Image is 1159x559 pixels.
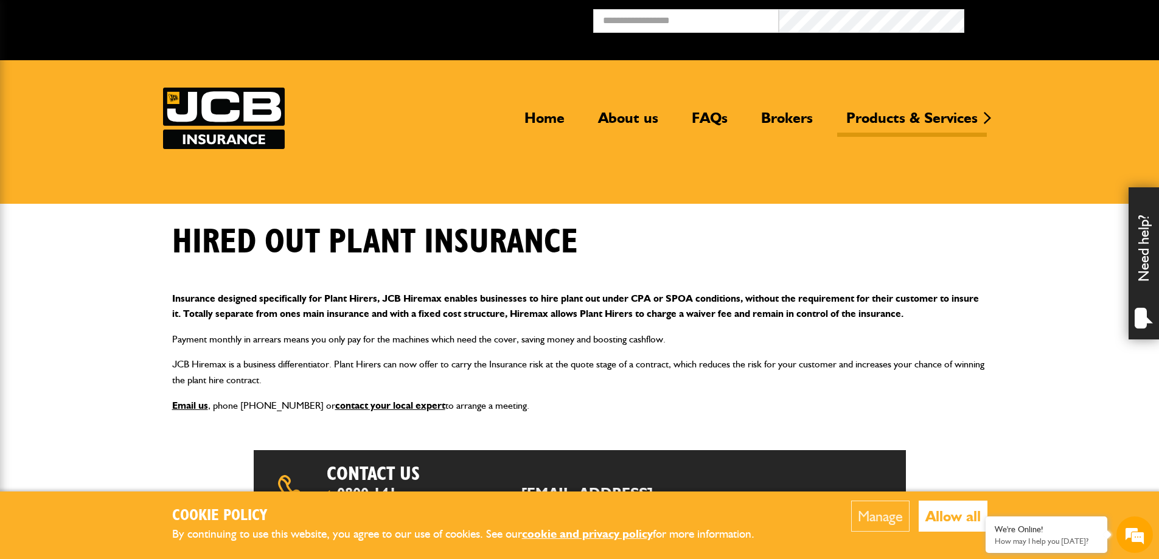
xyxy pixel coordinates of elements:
p: By continuing to use this website, you agree to our use of cookies. See our for more information. [172,525,774,544]
a: Brokers [752,109,822,137]
a: Products & Services [837,109,987,137]
p: , phone [PHONE_NUMBER] or to arrange a meeting. [172,398,987,414]
div: Need help? [1129,187,1159,339]
h2: Contact us [327,462,612,485]
a: JCB Insurance Services [163,88,285,149]
button: Manage [851,501,910,532]
span: e: [509,486,714,515]
a: cookie and privacy policy [522,527,653,541]
a: 0800 141 2877 [327,484,397,516]
div: We're Online! [995,524,1098,535]
a: contact your local expert [335,400,445,411]
span: t: [327,486,407,515]
button: Broker Login [964,9,1150,28]
button: Allow all [919,501,987,532]
p: JCB Hiremax is a business differentiator. Plant Hirers can now offer to carry the Insurance risk ... [172,356,987,387]
p: How may I help you today? [995,536,1098,546]
h2: Cookie Policy [172,507,774,526]
p: Insurance designed specifically for Plant Hirers, JCB Hiremax enables businesses to hire plant ou... [172,291,987,322]
a: FAQs [683,109,737,137]
h1: Hired out plant insurance [172,222,578,263]
img: JCB Insurance Services logo [163,88,285,149]
p: Payment monthly in arrears means you only pay for the machines which need the cover, saving money... [172,332,987,347]
a: About us [589,109,667,137]
a: Home [515,109,574,137]
a: Email us [172,400,208,411]
a: [EMAIL_ADDRESS][DOMAIN_NAME] [509,484,653,516]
